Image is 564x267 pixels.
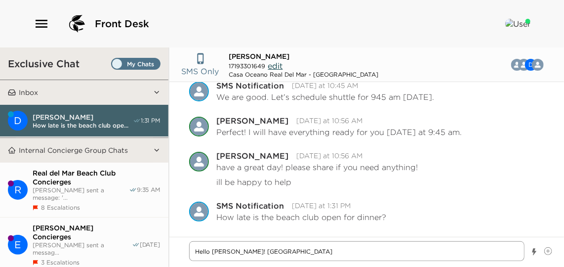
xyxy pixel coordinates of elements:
[189,152,209,172] div: Roberto Ortega
[141,117,161,125] span: 1:31 PM
[505,19,530,29] img: User
[532,59,544,71] img: R
[8,180,28,200] div: R
[292,201,351,210] time: 2025-09-02T19:31:42.649Z
[8,111,28,131] div: David Borden
[217,177,292,187] p: ill be happy to help
[8,235,28,255] div: E
[297,116,363,125] time: 2025-09-02T16:56:25.869Z
[182,65,219,77] p: SMS Only
[19,146,128,155] p: Internal Concierge Group Chats
[41,204,80,211] span: 8 Escalations
[217,127,462,137] p: Perfect! I will have everything ready for you [DATE] at 9:45 am.
[217,82,284,89] div: SMS Notification
[217,92,435,102] p: We are good. Let’s schedule shuttle for 945 am [DATE].
[189,117,209,136] img: R
[33,169,129,186] span: Real del Mar Beach Club Concierges
[8,111,28,131] div: D
[111,58,161,70] label: Set all destinations
[95,17,149,31] span: Front Desk
[137,186,161,194] span: 9:35 AM
[229,62,266,70] span: 17193301649
[33,223,132,241] span: [PERSON_NAME] Concierges
[16,138,153,163] button: Internal Concierge Group Chats
[33,186,129,201] span: [PERSON_NAME] sent a message: '...
[297,151,363,160] time: 2025-09-02T16:56:47.936Z
[8,235,28,255] div: Esperanza
[189,202,209,222] img: S
[217,162,418,172] p: have a great day! please share if you need anything!
[217,212,387,222] p: How late is the beach club open for dinner?
[229,52,290,61] span: [PERSON_NAME]
[508,55,552,75] button: RDMD
[65,12,89,36] img: logo
[33,113,133,122] span: [PERSON_NAME]
[189,202,209,222] div: SMS Notification
[268,61,283,71] span: edit
[19,88,38,97] p: Inbox
[189,117,209,136] div: Roberto Ortega
[33,241,132,256] span: [PERSON_NAME] sent a messag...
[140,241,161,249] span: [DATE]
[33,122,133,129] span: How late is the beach club ope...
[531,243,538,261] button: Show templates
[189,152,209,172] img: R
[8,180,28,200] div: Real del Mar Beach Club
[189,82,209,101] img: S
[229,71,379,78] div: Casa Oceano Real Del Mar - [GEOGRAPHIC_DATA]
[217,152,289,160] div: [PERSON_NAME]
[189,82,209,101] div: SMS Notification
[189,241,524,261] textarea: Write a message
[532,59,544,71] div: Roberto Ortega
[41,259,80,266] span: 3 Escalations
[217,117,289,125] div: [PERSON_NAME]
[8,57,80,70] h3: Exclusive Chat
[292,81,359,90] time: 2025-09-02T16:45:59.633Z
[16,80,153,105] button: Inbox
[217,202,284,210] div: SMS Notification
